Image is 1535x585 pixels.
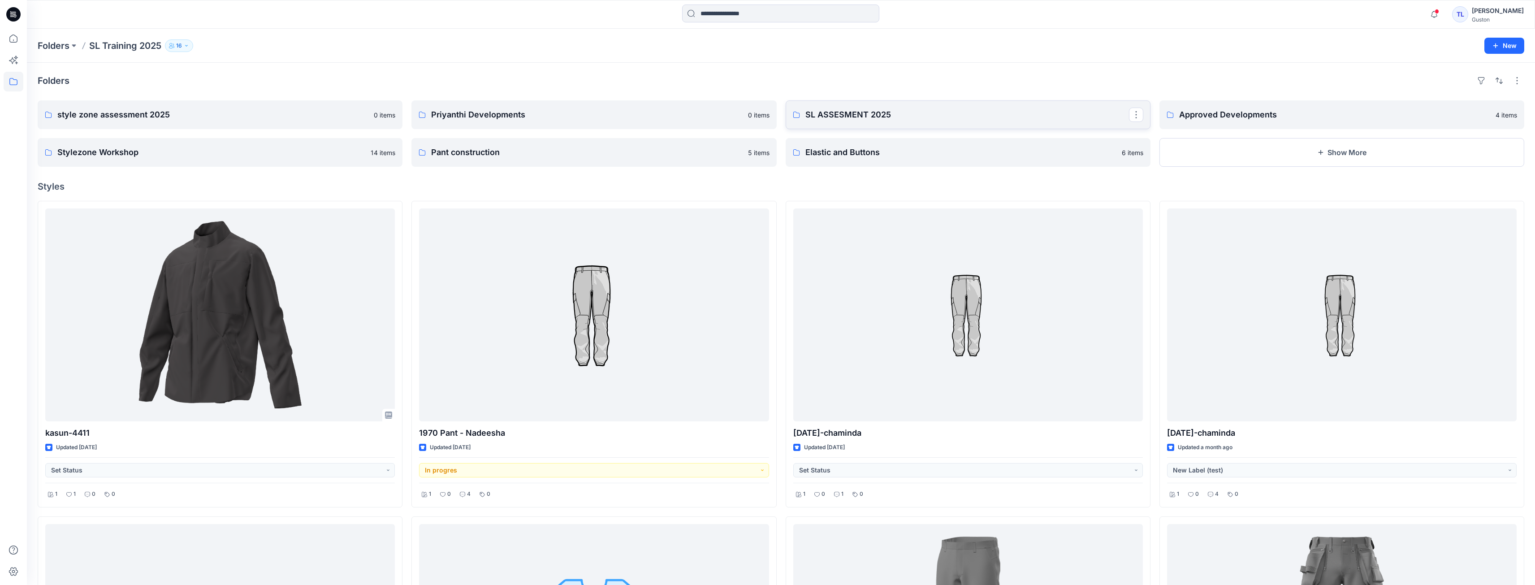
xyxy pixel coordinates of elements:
p: 1 [1177,490,1179,499]
p: 16 [176,41,182,51]
p: Stylezone Workshop [57,146,365,159]
p: Elastic and Buttons [805,146,1116,159]
div: Guston [1472,16,1524,23]
p: 0 items [374,110,395,120]
p: 0 [1235,490,1238,499]
p: 4 [1215,490,1219,499]
p: Updated [DATE] [56,443,97,452]
a: SL ASSESMENT 2025 [786,100,1150,129]
p: 1970 Pant - Nadeesha [419,427,769,439]
a: Approved Developments4 items [1159,100,1524,129]
div: TL [1452,6,1468,22]
div: [PERSON_NAME] [1472,5,1524,16]
p: SL Training 2025 [89,39,161,52]
p: 0 [822,490,825,499]
a: Stylezone Workshop14 items [38,138,402,167]
p: 5 items [748,148,770,157]
p: [DATE]-chaminda [793,427,1143,439]
p: Updated a month ago [1178,443,1232,452]
p: 14 items [371,148,395,157]
p: Updated [DATE] [804,443,845,452]
p: 1 [429,490,431,499]
a: Folders [38,39,69,52]
p: 1 [803,490,805,499]
button: Show More [1159,138,1524,167]
a: 1970 Pant - Nadeesha [419,208,769,421]
button: 16 [165,39,193,52]
p: 4 items [1496,110,1517,120]
p: 0 [447,490,451,499]
p: Updated [DATE] [430,443,471,452]
p: Pant construction [431,146,742,159]
a: 09-07-2025-chaminda [1167,208,1517,421]
p: 0 [1195,490,1199,499]
p: [DATE]-chaminda [1167,427,1517,439]
p: Approved Developments [1179,108,1490,121]
a: kasun-4411 [45,208,395,421]
button: New [1484,38,1524,54]
h4: Folders [38,75,69,86]
p: 0 [487,490,490,499]
p: kasun-4411 [45,427,395,439]
p: style zone assessment 2025 [57,108,368,121]
p: 1 [841,490,843,499]
a: 09-07-2025-chaminda [793,208,1143,421]
p: 0 [860,490,863,499]
p: SL ASSESMENT 2025 [805,108,1129,121]
h4: Styles [38,181,1524,192]
a: style zone assessment 20250 items [38,100,402,129]
p: 0 [112,490,115,499]
p: 0 [92,490,95,499]
a: Pant construction5 items [411,138,776,167]
a: Priyanthi Developments0 items [411,100,776,129]
p: 4 [467,490,471,499]
p: 1 [74,490,76,499]
p: 0 items [748,110,770,120]
p: 1 [55,490,57,499]
p: Priyanthi Developments [431,108,742,121]
p: 6 items [1122,148,1143,157]
a: Elastic and Buttons6 items [786,138,1150,167]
